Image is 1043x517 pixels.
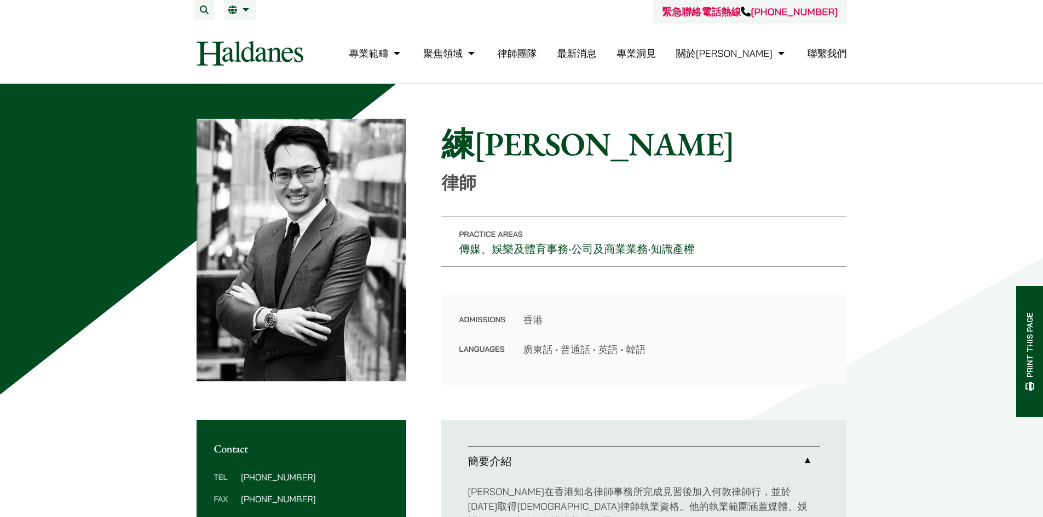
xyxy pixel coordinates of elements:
a: 關於何敦 [676,47,787,60]
a: 緊急聯絡電話熱線[PHONE_NUMBER] [662,5,838,18]
h1: 練[PERSON_NAME] [441,124,846,164]
dd: [PHONE_NUMBER] [241,495,389,503]
p: • • [441,217,846,266]
dt: Languages [459,342,505,357]
dt: Tel [214,473,237,495]
a: 公司及商業業務 [572,242,648,256]
a: 專業範疇 [349,47,403,60]
a: 簡要介紹 [468,447,820,475]
a: 聯繫我們 [808,47,847,60]
a: 專業洞見 [616,47,656,60]
img: Logo of Haldanes [197,41,303,66]
a: 律師團隊 [498,47,537,60]
dt: Admissions [459,312,505,342]
dd: 香港 [523,312,829,327]
dd: [PHONE_NUMBER] [241,473,389,481]
a: 聚焦領域 [423,47,477,60]
a: 知識產權 [651,242,695,256]
p: 律師 [441,172,846,193]
span: Practice Areas [459,229,523,239]
a: 傳媒、娛樂及體育事務 [459,242,568,256]
a: 最新消息 [557,47,596,60]
dt: Fax [214,495,237,516]
a: 繁 [228,5,252,14]
dd: 廣東話 • 普通話 • 英語 • 韓語 [523,342,829,357]
h2: Contact [214,442,389,455]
